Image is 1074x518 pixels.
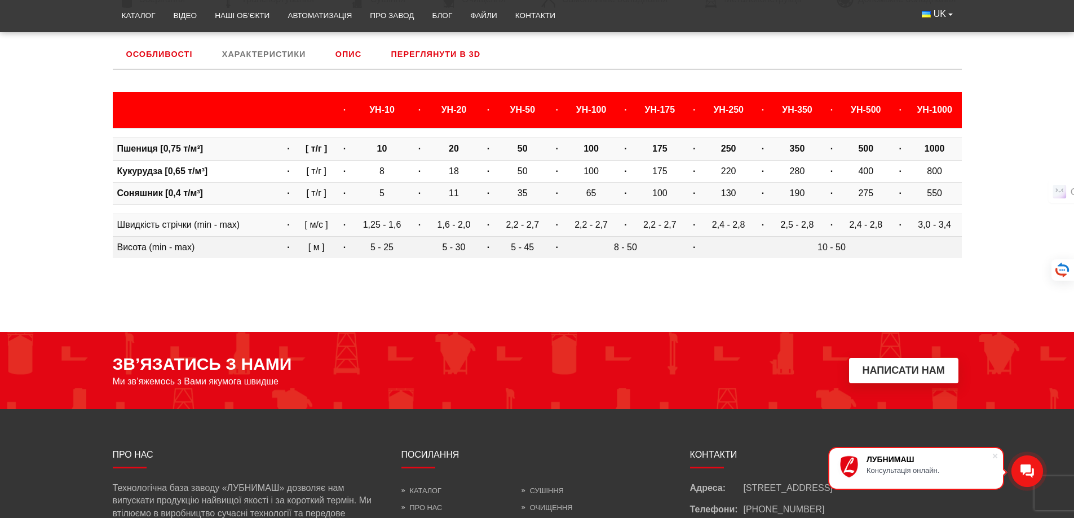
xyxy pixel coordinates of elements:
strong: · [899,144,901,153]
strong: · [555,166,558,176]
strong: · [624,166,626,176]
strong: · [693,220,695,229]
td: [ м ] [296,236,337,258]
a: Про нас [401,503,443,512]
b: 175 [652,144,668,153]
span: Посилання [401,450,459,459]
td: 5 - 25 [352,236,412,258]
strong: · [487,166,489,176]
strong: · [693,166,695,176]
td: 8 [352,160,412,182]
b: 1000 [925,144,945,153]
strong: · [762,220,764,229]
td: Швидкість стрічки (min - max) [113,214,281,236]
strong: · [899,166,901,176]
strong: · [487,220,489,229]
td: 400 [839,160,893,182]
span: Контакти [690,450,737,459]
strong: · [830,166,833,176]
strong: · [830,105,833,114]
strong: · [418,220,421,229]
a: Сушіння [521,486,564,495]
strong: · [343,105,346,114]
span: UK [934,8,946,20]
td: 2,4 - 2,8 [701,214,755,236]
a: Переглянути в 3D [378,39,494,69]
strong: · [287,220,289,229]
strong: · [343,166,346,176]
strong: · [555,105,558,114]
td: 1,25 - 1,6 [352,214,412,236]
td: 220 [701,160,755,182]
strong: · [487,242,489,252]
strong: · [762,188,764,198]
b: УН-10 [369,105,395,114]
a: Каталог [401,486,441,495]
div: ЛУБНИМАШ [867,455,992,464]
div: Консультація онлайн. [867,466,992,475]
td: 10 - 50 [701,236,961,258]
span: Про нас [113,450,153,459]
strong: · [624,105,626,114]
strong: · [624,220,626,229]
img: Українська [922,11,931,17]
strong: · [287,242,289,252]
strong: · [287,188,289,198]
b: УН-50 [510,105,535,114]
td: [ м/с ] [296,214,337,236]
b: 100 [584,144,599,153]
td: 5 - 30 [427,236,481,258]
td: 65 [564,182,618,204]
a: Очищення [521,503,573,512]
strong: · [624,144,626,153]
td: 175 [633,160,687,182]
strong: · [343,188,346,198]
b: 500 [858,144,873,153]
strong: · [899,188,901,198]
strong: · [555,188,558,198]
strong: · [418,144,421,153]
strong: · [487,105,489,114]
strong: · [830,144,833,153]
td: 3,0 - 3,4 [908,214,962,236]
td: 100 [633,182,687,204]
b: 250 [721,144,736,153]
td: 2,2 - 2,7 [564,214,618,236]
b: УН-100 [576,105,607,114]
td: 275 [839,182,893,204]
button: Написати нам [849,358,958,383]
a: Наші об’єкти [206,3,279,28]
strong: · [624,188,626,198]
td: 2,2 - 2,7 [633,214,687,236]
strong: · [899,220,901,229]
strong: · [487,188,489,198]
a: Опис [322,39,375,69]
strong: · [555,220,558,229]
strong: · [418,188,421,198]
strong: · [418,105,421,114]
b: УН-1000 [917,105,952,114]
td: 130 [701,182,755,204]
td: 2,2 - 2,7 [496,214,550,236]
span: Ми зв’яжемось з Вами якумога швидше [113,377,279,387]
b: УН-250 [713,105,744,114]
b: 10 [377,144,387,153]
strong: · [899,105,901,114]
b: УН-500 [851,105,881,114]
a: Контакти [506,3,564,28]
strong: · [287,144,289,153]
strong: · [555,242,558,252]
td: 35 [496,182,550,204]
b: [ т/г ] [306,144,328,153]
td: 11 [427,182,481,204]
strong: · [343,220,346,229]
span: ЗВ’ЯЗАТИСЬ З НАМИ [113,355,292,374]
td: 1,6 - 2,0 [427,214,481,236]
b: УН-20 [441,105,467,114]
a: [PHONE_NUMBER] [744,504,825,514]
td: [ т/г ] [296,182,337,204]
strong: · [830,220,833,229]
span: [STREET_ADDRESS] [744,482,833,494]
strong: · [693,144,695,153]
a: Автоматизація [279,3,361,28]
